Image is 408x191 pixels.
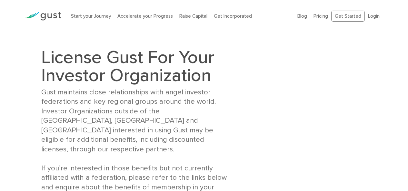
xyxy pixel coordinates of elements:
a: Get Started [331,11,365,22]
a: Get Incorporated [214,13,252,19]
a: Start your Journey [71,13,111,19]
a: Pricing [313,13,328,19]
a: Login [368,13,380,19]
a: Blog [297,13,307,19]
a: Raise Capital [179,13,207,19]
img: Gust Logo [25,12,61,21]
h1: License Gust For Your Investor Organization [41,48,227,84]
a: Accelerate your Progress [117,13,173,19]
